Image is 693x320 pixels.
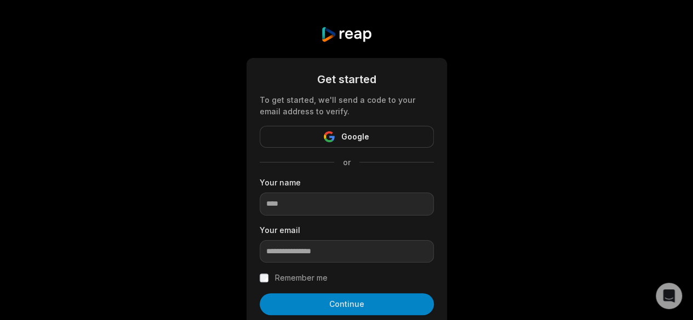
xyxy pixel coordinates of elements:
label: Remember me [275,271,328,284]
label: Your name [260,177,434,188]
span: or [334,156,359,168]
button: Continue [260,293,434,315]
div: To get started, we'll send a code to your email address to verify. [260,94,434,117]
span: Google [341,130,369,143]
div: Get started [260,71,434,88]
label: Your email [260,224,434,236]
img: reap [320,26,373,43]
div: Open Intercom Messenger [656,283,682,309]
button: Google [260,126,434,148]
